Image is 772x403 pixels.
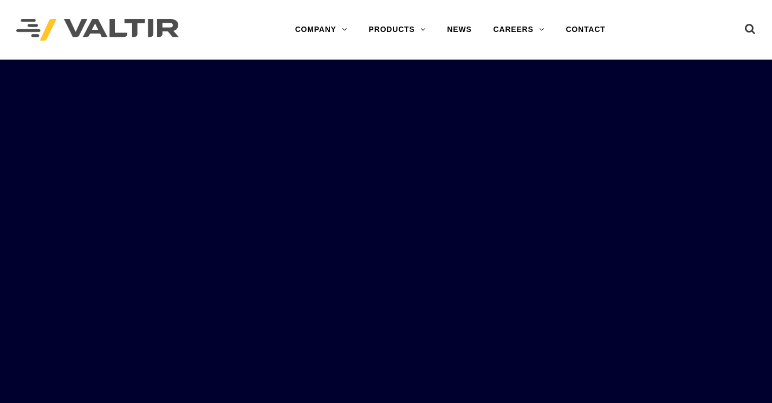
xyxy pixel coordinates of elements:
[284,19,358,41] a: COMPANY
[555,19,616,41] a: CONTACT
[483,19,555,41] a: CAREERS
[358,19,437,41] a: PRODUCTS
[16,19,179,41] img: Valtir
[436,19,482,41] a: NEWS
